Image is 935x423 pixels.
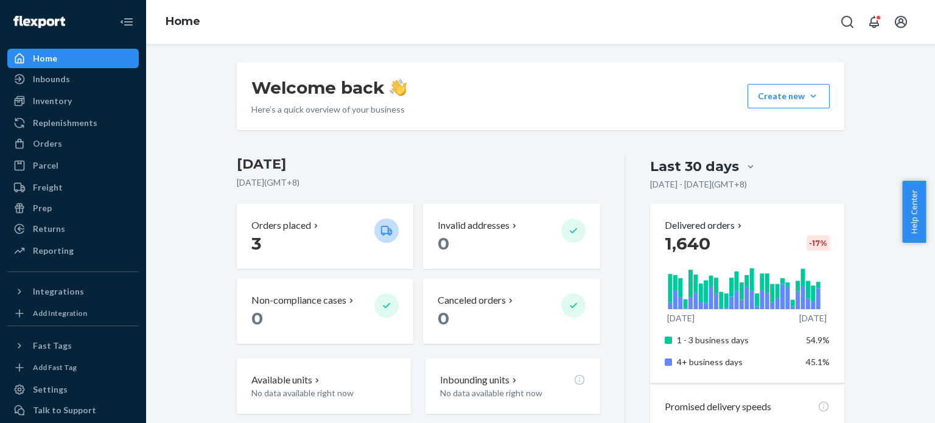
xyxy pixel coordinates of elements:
div: Returns [33,223,65,235]
h3: [DATE] [237,155,600,174]
a: Talk to Support [7,400,139,420]
p: [DATE] ( GMT+8 ) [237,177,600,189]
div: Reporting [33,245,74,257]
h1: Welcome back [251,77,407,99]
p: Non-compliance cases [251,293,346,307]
p: [DATE] - [DATE] ( GMT+8 ) [650,178,747,191]
a: Settings [7,380,139,399]
p: Available units [251,373,312,387]
a: Returns [7,219,139,239]
a: Inbounds [7,69,139,89]
p: Invalid addresses [438,218,510,232]
p: 4+ business days [677,356,797,368]
button: Open Search Box [835,10,860,34]
a: Replenishments [7,113,139,133]
a: Home [166,15,200,28]
div: Inbounds [33,73,70,85]
button: Non-compliance cases 0 [237,279,413,344]
div: Inventory [33,95,72,107]
p: No data available right now [440,387,585,399]
a: Orders [7,134,139,153]
a: Inventory [7,91,139,111]
div: Freight [33,181,63,194]
button: Close Navigation [114,10,139,34]
span: 45.1% [806,357,830,367]
a: Add Integration [7,306,139,321]
button: Open notifications [862,10,886,34]
p: 1 - 3 business days [677,334,797,346]
div: Orders [33,138,62,150]
button: Canceled orders 0 [423,279,600,344]
p: [DATE] [799,312,827,324]
ol: breadcrumbs [156,4,210,40]
button: Help Center [902,181,926,243]
span: 1,640 [665,233,710,254]
p: [DATE] [667,312,695,324]
a: Parcel [7,156,139,175]
button: Fast Tags [7,336,139,355]
button: Orders placed 3 [237,204,413,269]
img: Flexport logo [13,16,65,28]
p: Here’s a quick overview of your business [251,103,407,116]
div: Parcel [33,159,58,172]
span: 0 [251,308,263,329]
p: Promised delivery speeds [665,400,771,414]
p: No data available right now [251,387,396,399]
a: Freight [7,178,139,197]
a: Home [7,49,139,68]
button: Integrations [7,282,139,301]
button: Available unitsNo data available right now [237,358,411,414]
p: Canceled orders [438,293,506,307]
span: 0 [438,233,449,254]
button: Delivered orders [665,218,744,232]
div: Add Fast Tag [33,362,77,372]
a: Prep [7,198,139,218]
div: Home [33,52,57,65]
button: Invalid addresses 0 [423,204,600,269]
span: 0 [438,308,449,329]
img: hand-wave emoji [390,79,407,96]
div: Settings [33,383,68,396]
span: 3 [251,233,261,254]
div: Last 30 days [650,157,739,176]
div: Add Integration [33,308,87,318]
span: 54.9% [806,335,830,345]
a: Reporting [7,241,139,260]
button: Inbounding unitsNo data available right now [425,358,600,414]
button: Open account menu [889,10,913,34]
div: Integrations [33,285,84,298]
button: Create new [748,84,830,108]
div: Talk to Support [33,404,96,416]
div: Prep [33,202,52,214]
div: Fast Tags [33,340,72,352]
p: Inbounding units [440,373,510,387]
div: -17 % [807,236,830,251]
a: Add Fast Tag [7,360,139,375]
div: Replenishments [33,117,97,129]
p: Orders placed [251,218,311,232]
